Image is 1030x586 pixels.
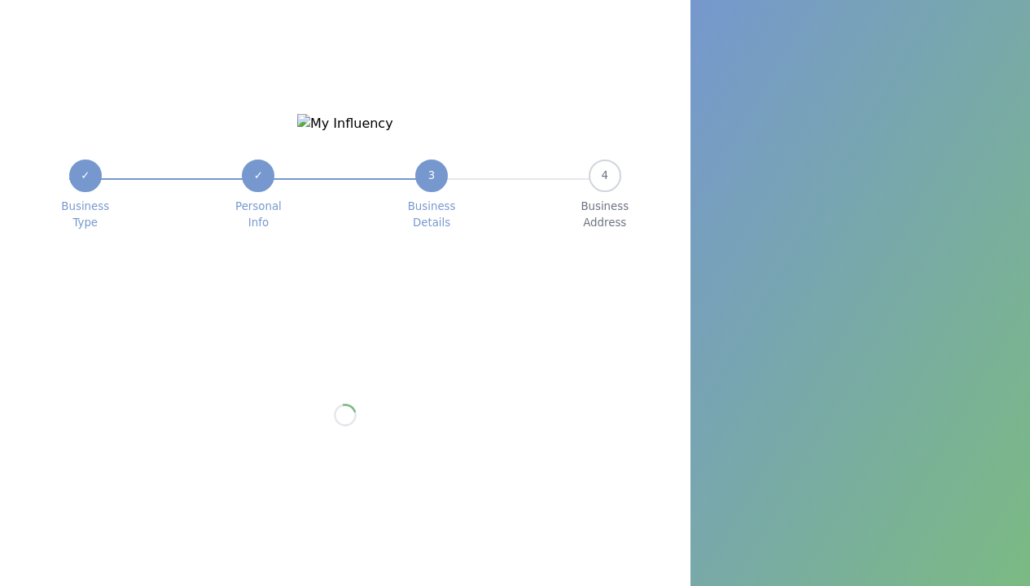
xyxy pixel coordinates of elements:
[69,160,102,192] div: ✓
[61,199,109,231] span: Business Type
[581,199,629,231] span: Business Address
[589,160,621,192] div: 4
[235,199,282,231] span: Personal Info
[408,199,456,231] span: Business Details
[415,160,448,192] div: 3
[242,160,274,192] div: ✓
[297,114,393,133] img: My Influency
